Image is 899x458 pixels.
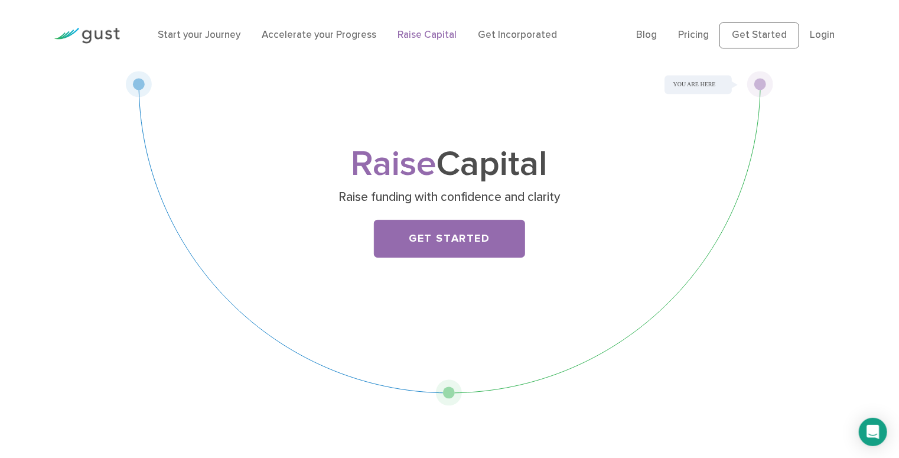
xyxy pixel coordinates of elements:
[678,29,709,41] a: Pricing
[398,29,457,41] a: Raise Capital
[719,22,799,48] a: Get Started
[859,418,887,446] div: Open Intercom Messenger
[54,28,120,44] img: Gust Logo
[216,148,683,181] h1: Capital
[810,29,835,41] a: Login
[262,29,376,41] a: Accelerate your Progress
[351,143,437,185] span: Raise
[636,29,657,41] a: Blog
[374,220,525,258] a: Get Started
[478,29,557,41] a: Get Incorporated
[221,189,679,206] p: Raise funding with confidence and clarity
[158,29,240,41] a: Start your Journey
